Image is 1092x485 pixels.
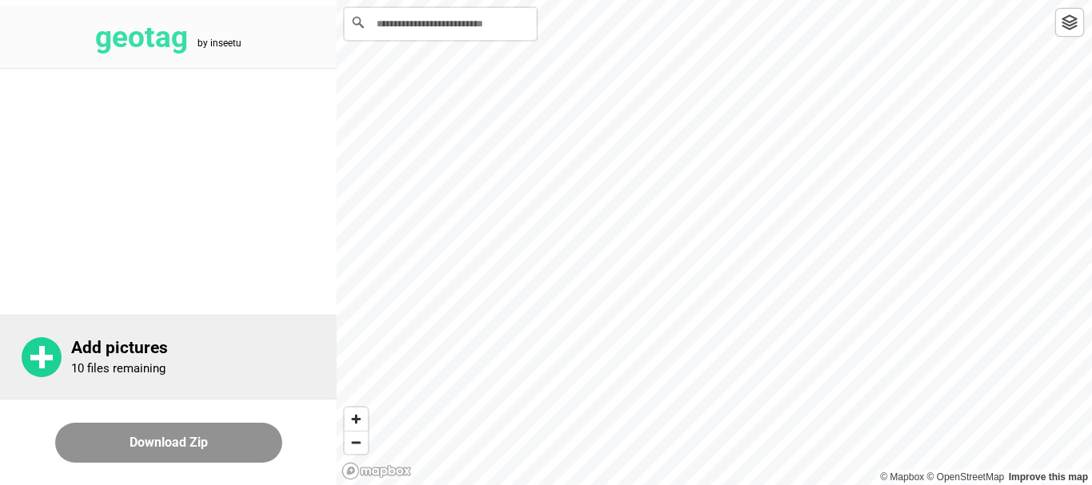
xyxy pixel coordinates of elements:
[345,431,368,454] span: Zoom out
[55,423,282,463] button: Download Zip
[345,407,368,431] button: Zoom in
[1009,471,1088,483] a: Map feedback
[71,361,165,376] p: 10 files remaining
[880,471,924,483] a: Mapbox
[95,20,188,54] tspan: geotag
[71,338,337,358] p: Add pictures
[927,471,1004,483] a: OpenStreetMap
[345,431,368,454] button: Zoom out
[197,38,241,49] tspan: by inseetu
[341,462,412,480] a: Mapbox logo
[345,8,536,40] input: Search
[1062,14,1078,30] img: toggleLayer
